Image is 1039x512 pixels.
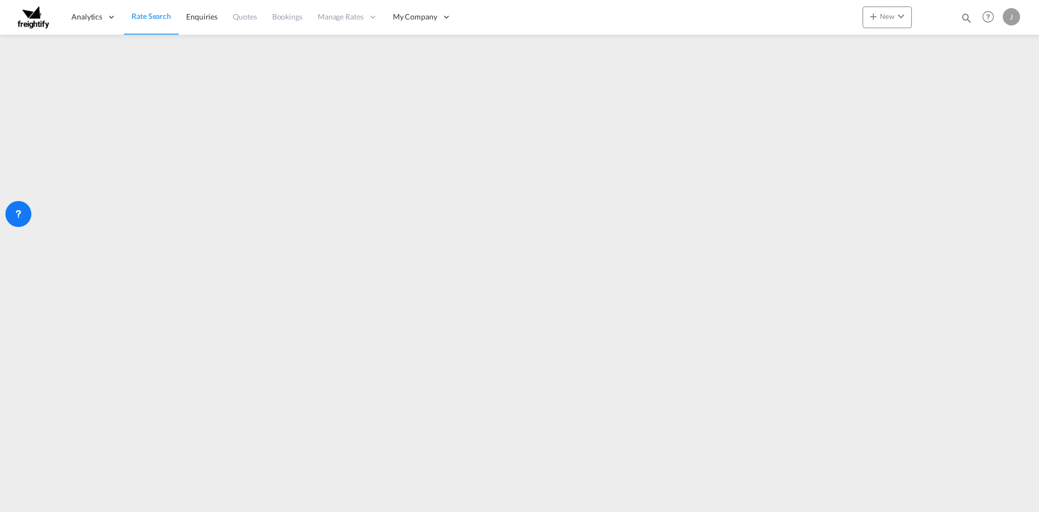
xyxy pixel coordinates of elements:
span: Quotes [233,12,257,21]
div: J [1003,8,1020,25]
md-icon: icon-chevron-down [895,10,908,23]
span: Rate Search [131,11,171,21]
span: My Company [393,11,437,22]
span: Enquiries [186,12,218,21]
img: freightify.png [16,5,50,29]
button: icon-plus 400-fgNewicon-chevron-down [863,7,912,28]
span: Manage Rates [318,11,364,22]
div: icon-magnify [961,12,972,28]
div: Help [979,8,1003,27]
md-icon: icon-plus 400-fg [867,10,880,23]
span: Help [979,8,997,26]
md-icon: icon-magnify [961,12,972,24]
span: New [867,12,908,21]
span: Bookings [272,12,303,21]
span: Analytics [71,11,102,22]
